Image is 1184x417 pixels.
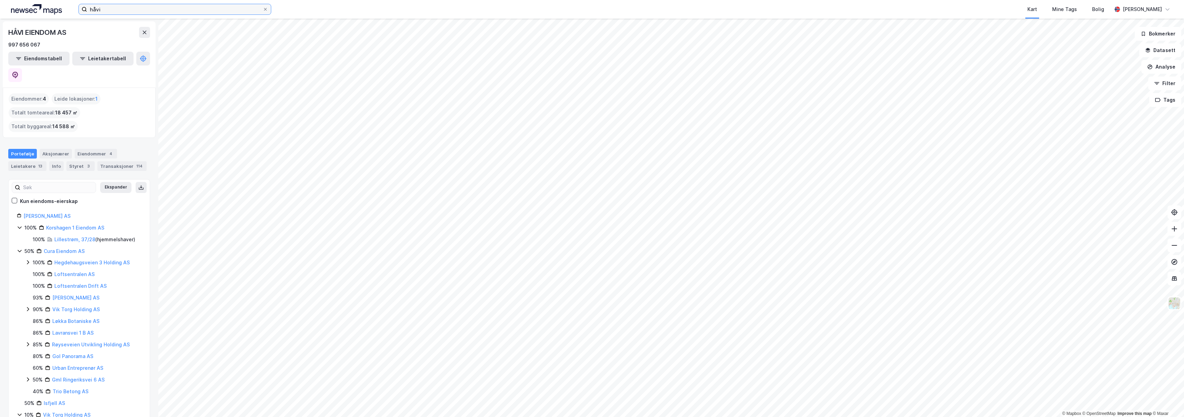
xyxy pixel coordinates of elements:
img: logo.a4113a55bc3d86da70a041830d287a7e.svg [11,4,62,14]
a: Urban Entreprenør AS [52,365,103,371]
a: Hegdehaugsveien 3 Holding AS [54,260,130,265]
a: Gml Ringeriksvei 6 AS [52,377,105,383]
a: Løkka Botaniske AS [52,318,99,324]
div: 93% [33,294,43,302]
div: 4 [107,150,114,157]
a: Lillestrøm, 37/28 [54,236,95,242]
a: Gol Panorama AS [52,353,93,359]
a: Korshagen 1 Eiendom AS [46,225,104,231]
div: 13 [37,163,44,170]
a: Loftsentralen AS [54,271,95,277]
div: Kart [1027,5,1037,13]
div: Styret [66,161,95,171]
div: Eiendommer [75,149,117,159]
div: Aksjonærer [40,149,72,159]
div: Bolig [1092,5,1104,13]
div: Totalt tomteareal : [9,107,80,118]
img: Z [1168,297,1181,310]
div: Portefølje [8,149,37,159]
div: 997 656 067 [8,41,40,49]
a: Cura Eiendom AS [44,248,85,254]
div: 100% [33,282,45,290]
div: 100% [33,235,45,244]
div: 86% [33,317,43,325]
div: 114 [135,163,144,170]
div: Mine Tags [1052,5,1077,13]
div: 40% [33,387,43,396]
div: Leide lokasjoner : [52,93,101,104]
a: Røyseveien Utvikling Holding AS [52,342,130,347]
div: 80% [33,352,43,360]
button: Tags [1149,93,1181,107]
input: Søk [20,182,96,193]
div: 100% [33,258,45,267]
div: 3 [85,163,92,170]
div: 100% [33,270,45,278]
a: Loftsentralen Drift AS [54,283,107,289]
div: 50% [33,376,43,384]
span: 18 457 ㎡ [55,109,77,117]
div: 90% [33,305,43,314]
a: Improve this map [1118,411,1152,416]
button: Datasett [1139,43,1181,57]
div: Kun eiendoms-eierskap [20,197,78,205]
button: Leietakertabell [72,52,134,65]
button: Ekspander [100,182,131,193]
div: 100% [24,224,37,232]
button: Bokmerker [1135,27,1181,41]
div: 60% [33,364,43,372]
div: Leietakere [8,161,46,171]
a: Trio Betong AS [53,388,88,394]
a: Vik Torg Holding AS [52,306,100,312]
div: Totalt byggareal : [9,121,78,132]
span: 1 [95,95,98,103]
iframe: Chat Widget [1150,384,1184,417]
a: OpenStreetMap [1082,411,1116,416]
a: Lavransvei 1 B AS [52,330,94,336]
a: Isfjell AS [44,400,65,406]
div: 50% [24,399,34,407]
div: 50% [24,247,34,255]
a: [PERSON_NAME] AS [52,295,99,301]
div: Transaksjoner [97,161,147,171]
div: HÅVI EIENDOM AS [8,27,68,38]
span: 4 [43,95,46,103]
a: [PERSON_NAME] AS [23,213,71,219]
div: [PERSON_NAME] [1123,5,1162,13]
div: 86% [33,329,43,337]
div: 85% [33,340,43,349]
button: Analyse [1141,60,1181,74]
a: Mapbox [1062,411,1081,416]
div: Eiendommer : [9,93,49,104]
div: Info [49,161,64,171]
button: Eiendomstabell [8,52,70,65]
input: Søk på adresse, matrikkel, gårdeiere, leietakere eller personer [87,4,263,14]
div: Kontrollprogram for chat [1150,384,1184,417]
span: 14 588 ㎡ [52,122,75,131]
div: ( hjemmelshaver ) [54,235,135,244]
button: Filter [1148,77,1181,90]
